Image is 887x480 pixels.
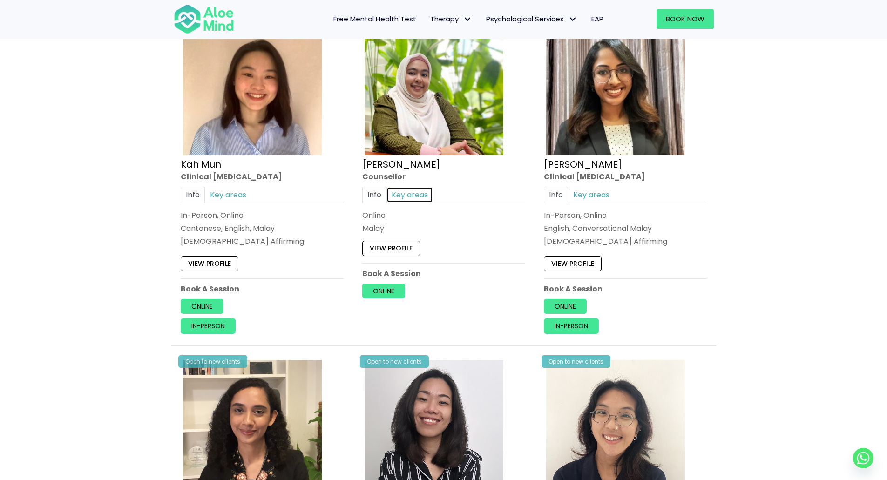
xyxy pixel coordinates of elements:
div: In-Person, Online [181,210,344,221]
a: Key areas [568,187,615,203]
span: Free Mental Health Test [333,14,416,24]
nav: Menu [246,9,610,29]
a: [PERSON_NAME] [362,157,440,170]
img: Kah Mun-profile-crop-300×300 [183,17,322,155]
span: Book Now [666,14,704,24]
p: Book A Session [362,268,525,278]
p: Malay [362,223,525,234]
p: Book A Session [544,284,707,294]
div: Open to new clients [178,355,247,368]
a: Kah Mun [181,157,221,170]
span: EAP [591,14,603,24]
span: Psychological Services [486,14,577,24]
div: Open to new clients [542,355,610,368]
div: Open to new clients [360,355,429,368]
img: Shaheda Counsellor [365,17,503,155]
a: EAP [584,9,610,29]
div: In-Person, Online [544,210,707,221]
a: Psychological ServicesPsychological Services: submenu [479,9,584,29]
div: Online [362,210,525,221]
a: [PERSON_NAME] [544,157,622,170]
span: Therapy: submenu [461,13,474,26]
a: Key areas [386,187,433,203]
a: Book Now [657,9,714,29]
span: Therapy [430,14,472,24]
img: Aloe mind Logo [174,4,234,34]
div: Counsellor [362,171,525,182]
a: Info [362,187,386,203]
a: TherapyTherapy: submenu [423,9,479,29]
a: Online [544,299,587,314]
a: Online [362,284,405,298]
p: Cantonese, English, Malay [181,223,344,234]
a: View profile [544,256,602,271]
a: Whatsapp [853,448,873,468]
a: In-person [181,318,236,333]
div: [DEMOGRAPHIC_DATA] Affirming [544,236,707,247]
img: croped-Anita_Profile-photo-300×300 [546,17,685,155]
a: In-person [544,318,599,333]
a: Key areas [205,187,251,203]
p: Book A Session [181,284,344,294]
a: View profile [181,256,238,271]
a: Free Mental Health Test [326,9,423,29]
a: Online [181,299,223,314]
div: Clinical [MEDICAL_DATA] [181,171,344,182]
a: View profile [362,241,420,256]
span: Psychological Services: submenu [566,13,580,26]
a: Info [544,187,568,203]
p: English, Conversational Malay [544,223,707,234]
a: Info [181,187,205,203]
div: Clinical [MEDICAL_DATA] [544,171,707,182]
div: [DEMOGRAPHIC_DATA] Affirming [181,236,344,247]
